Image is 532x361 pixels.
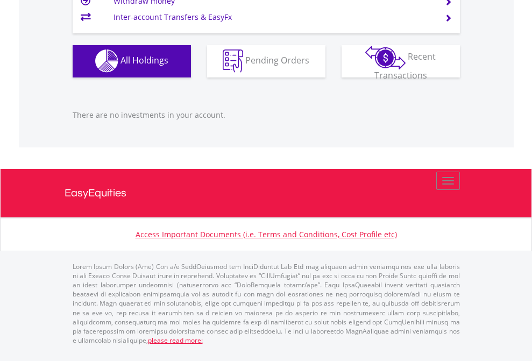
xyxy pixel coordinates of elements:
a: EasyEquities [65,169,468,217]
button: Pending Orders [207,45,325,77]
td: Inter-account Transfers & EasyFx [114,9,431,25]
p: There are no investments in your account. [73,110,460,121]
button: Recent Transactions [342,45,460,77]
span: Recent Transactions [374,51,436,81]
img: holdings-wht.png [95,49,118,73]
p: Lorem Ipsum Dolors (Ame) Con a/e SeddOeiusmod tem InciDiduntut Lab Etd mag aliquaen admin veniamq... [73,262,460,345]
a: Access Important Documents (i.e. Terms and Conditions, Cost Profile etc) [136,229,397,239]
span: All Holdings [120,54,168,66]
span: Pending Orders [245,54,309,66]
a: please read more: [148,336,203,345]
img: pending_instructions-wht.png [223,49,243,73]
img: transactions-zar-wht.png [365,46,406,69]
button: All Holdings [73,45,191,77]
